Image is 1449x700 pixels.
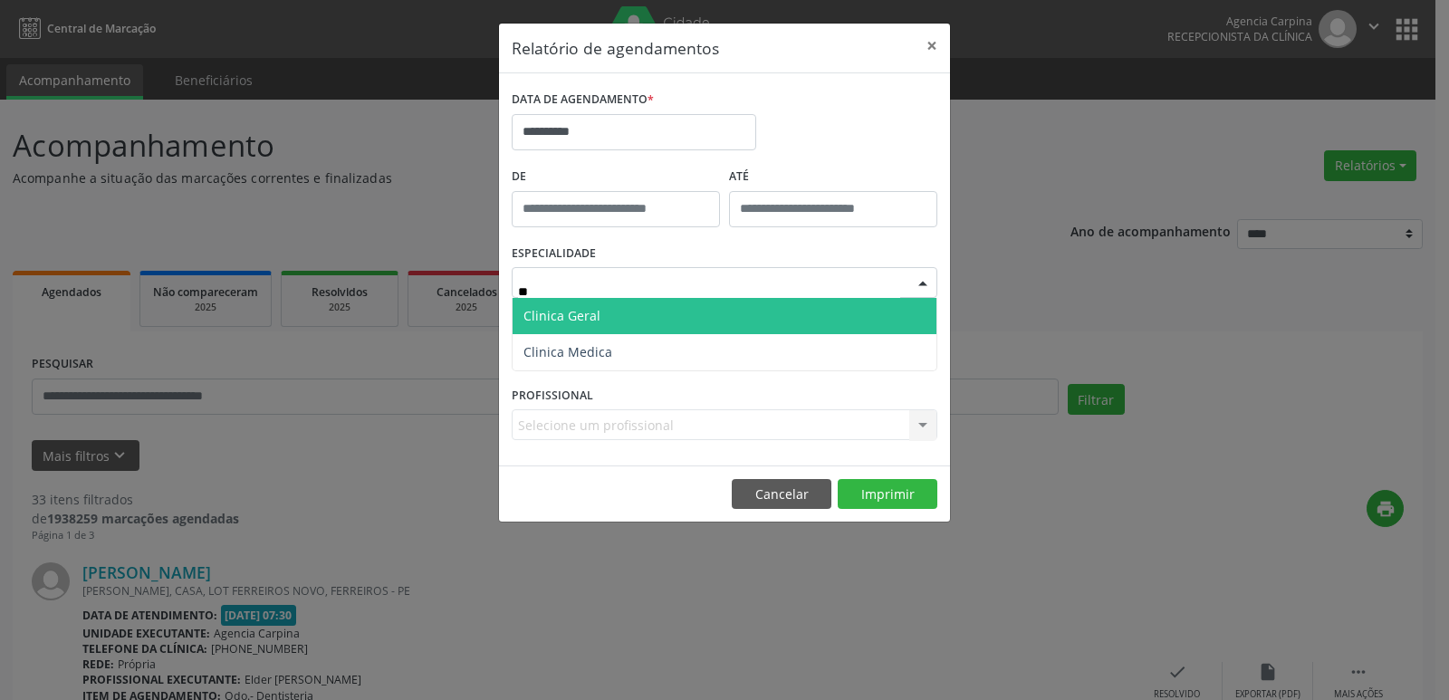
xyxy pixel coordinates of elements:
label: PROFISSIONAL [512,381,593,409]
h5: Relatório de agendamentos [512,36,719,60]
label: DATA DE AGENDAMENTO [512,86,654,114]
button: Close [914,24,950,68]
span: Clinica Geral [523,307,600,324]
button: Imprimir [838,479,937,510]
label: ATÉ [729,163,937,191]
label: De [512,163,720,191]
button: Cancelar [732,479,831,510]
span: Clinica Medica [523,343,612,360]
label: ESPECIALIDADE [512,240,596,268]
